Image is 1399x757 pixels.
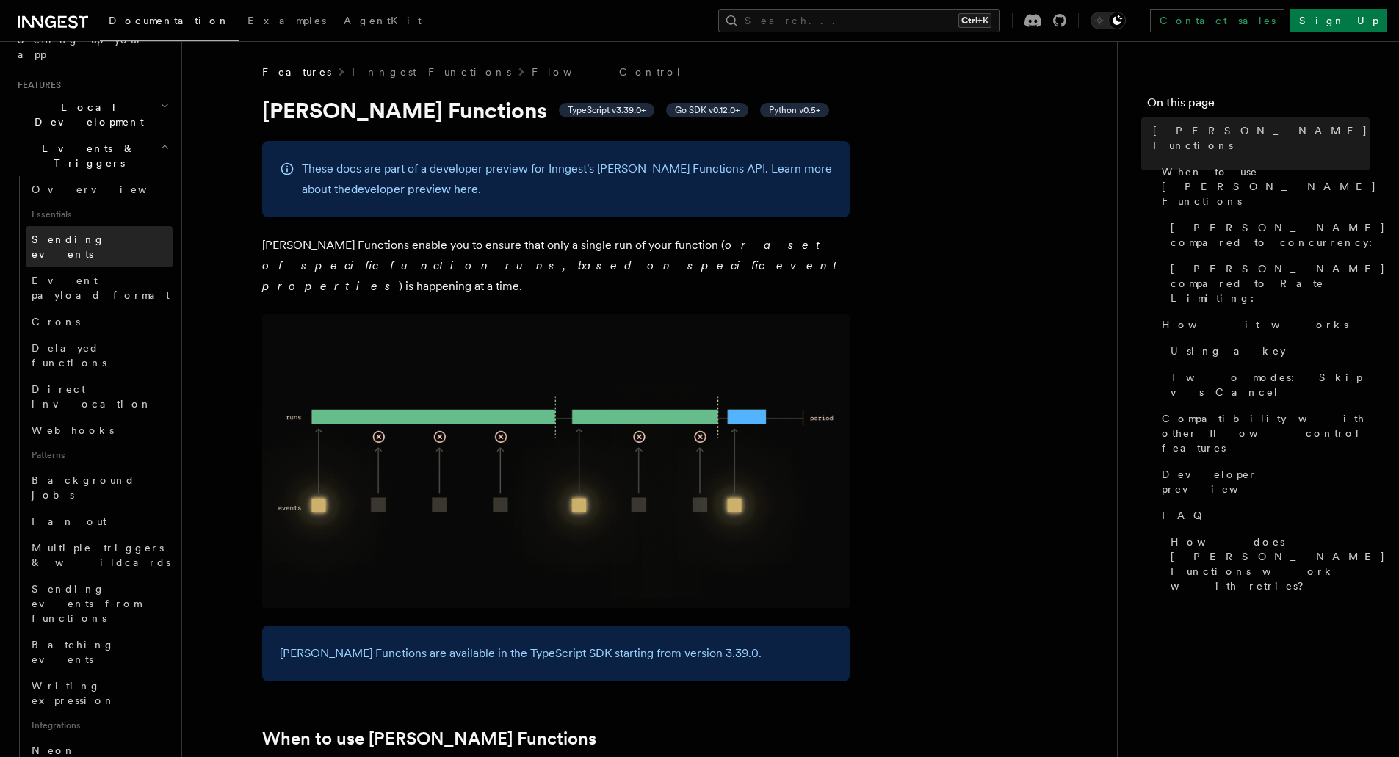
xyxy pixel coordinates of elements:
[26,417,173,443] a: Webhooks
[262,97,850,123] h1: [PERSON_NAME] Functions
[262,728,596,749] a: When to use [PERSON_NAME] Functions
[12,100,160,129] span: Local Development
[1165,214,1370,256] a: [PERSON_NAME] compared to concurrency:
[1156,405,1370,461] a: Compatibility with other flow control features
[32,680,115,706] span: Writing expression
[32,639,115,665] span: Batching events
[26,576,173,631] a: Sending events from functions
[12,135,173,176] button: Events & Triggers
[12,94,173,135] button: Local Development
[1171,344,1286,358] span: Using a key
[26,226,173,267] a: Sending events
[26,376,173,417] a: Direct invocation
[32,515,106,527] span: Fan out
[32,383,152,410] span: Direct invocation
[344,15,422,26] span: AgentKit
[718,9,1000,32] button: Search...Ctrl+K
[32,424,114,436] span: Webhooks
[262,235,850,297] p: [PERSON_NAME] Functions enable you to ensure that only a single run of your function ( ) is happe...
[26,535,173,576] a: Multiple triggers & wildcards
[1147,117,1370,159] a: [PERSON_NAME] Functions
[1290,9,1387,32] a: Sign Up
[1171,535,1386,593] span: How does [PERSON_NAME] Functions work with retries?
[1162,508,1210,523] span: FAQ
[1165,529,1370,599] a: How does [PERSON_NAME] Functions work with retries?
[280,643,832,664] p: [PERSON_NAME] Functions are available in the TypeScript SDK starting from version 3.39.0.
[1171,220,1386,250] span: [PERSON_NAME] compared to concurrency:
[26,508,173,535] a: Fan out
[1156,159,1370,214] a: When to use [PERSON_NAME] Functions
[262,65,331,79] span: Features
[1162,411,1370,455] span: Compatibility with other flow control features
[1147,94,1370,117] h4: On this page
[351,182,478,196] a: developer preview here
[302,159,832,200] p: These docs are part of a developer preview for Inngest's [PERSON_NAME] Functions API. Learn more ...
[32,316,80,327] span: Crons
[1156,311,1370,338] a: How it works
[32,275,170,301] span: Event payload format
[1165,338,1370,364] a: Using a key
[26,673,173,714] a: Writing expression
[26,267,173,308] a: Event payload format
[958,13,991,28] kbd: Ctrl+K
[12,79,61,91] span: Features
[26,203,173,226] span: Essentials
[12,26,173,68] a: Setting up your app
[1171,261,1386,305] span: [PERSON_NAME] compared to Rate Limiting:
[1171,370,1370,399] span: Two modes: Skip vs Cancel
[26,308,173,335] a: Crons
[532,65,682,79] a: Flow Control
[26,467,173,508] a: Background jobs
[1091,12,1126,29] button: Toggle dark mode
[1165,364,1370,405] a: Two modes: Skip vs Cancel
[32,233,105,260] span: Sending events
[26,176,173,203] a: Overview
[32,184,183,195] span: Overview
[352,65,511,79] a: Inngest Functions
[32,542,170,568] span: Multiple triggers & wildcards
[32,745,76,756] span: Neon
[1162,317,1348,332] span: How it works
[1153,123,1370,153] span: [PERSON_NAME] Functions
[262,238,844,293] em: or a set of specific function runs, based on specific event properties
[1156,461,1370,502] a: Developer preview
[109,15,230,26] span: Documentation
[1150,9,1284,32] a: Contact sales
[32,342,106,369] span: Delayed functions
[769,104,820,116] span: Python v0.5+
[262,314,850,608] img: Singleton Functions only process one run at a time.
[26,335,173,376] a: Delayed functions
[675,104,740,116] span: Go SDK v0.12.0+
[12,141,160,170] span: Events & Triggers
[247,15,326,26] span: Examples
[26,443,173,467] span: Patterns
[26,631,173,673] a: Batching events
[26,714,173,737] span: Integrations
[1162,164,1377,209] span: When to use [PERSON_NAME] Functions
[1165,256,1370,311] a: [PERSON_NAME] compared to Rate Limiting:
[32,474,135,501] span: Background jobs
[239,4,335,40] a: Examples
[1156,502,1370,529] a: FAQ
[1162,467,1370,496] span: Developer preview
[568,104,646,116] span: TypeScript v3.39.0+
[335,4,430,40] a: AgentKit
[100,4,239,41] a: Documentation
[32,583,141,624] span: Sending events from functions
